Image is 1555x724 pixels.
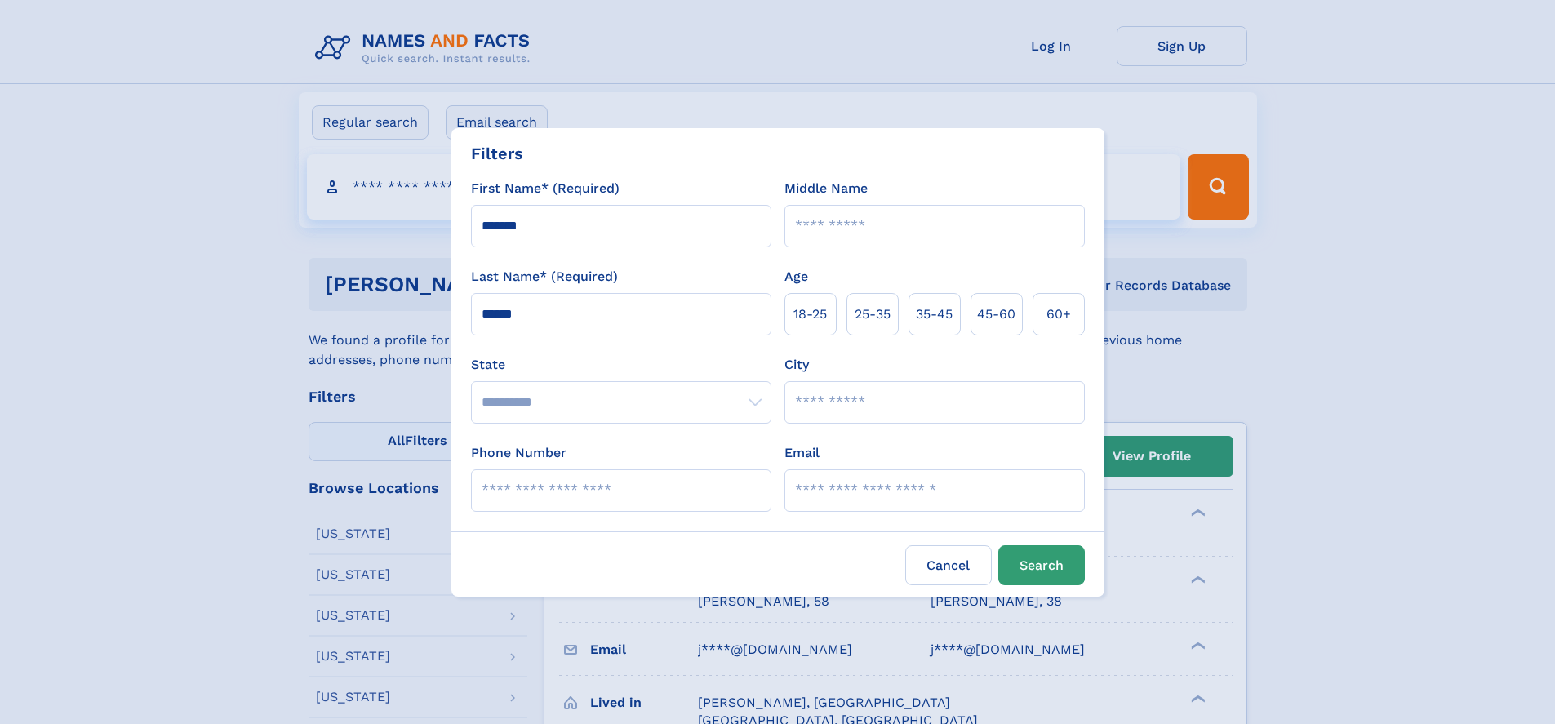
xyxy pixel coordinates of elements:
[784,355,809,375] label: City
[1046,304,1071,324] span: 60+
[471,443,566,463] label: Phone Number
[471,179,620,198] label: First Name* (Required)
[471,141,523,166] div: Filters
[471,267,618,286] label: Last Name* (Required)
[471,355,771,375] label: State
[977,304,1015,324] span: 45‑60
[905,545,992,585] label: Cancel
[784,267,808,286] label: Age
[784,179,868,198] label: Middle Name
[784,443,820,463] label: Email
[916,304,953,324] span: 35‑45
[793,304,827,324] span: 18‑25
[998,545,1085,585] button: Search
[855,304,891,324] span: 25‑35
